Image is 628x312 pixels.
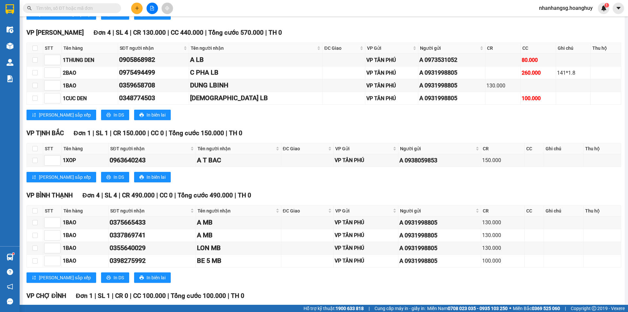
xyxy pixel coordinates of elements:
span: CC 0 [160,192,173,199]
div: A 0931998805 [419,81,484,90]
sup: 1 [604,3,609,8]
div: VP TÂN PHÚ [335,244,397,252]
span: CR 0 [115,292,128,300]
img: warehouse-icon [7,26,13,33]
span: | [205,29,207,36]
th: Thu hộ [591,43,621,54]
div: C PHA LB [190,67,322,78]
td: 0975494499 [118,66,189,79]
th: Tên hàng [62,206,109,216]
button: printerIn DS [101,110,129,120]
span: VP CHỢ ĐÌNH [26,292,66,300]
span: | [93,129,94,137]
span: printer [139,275,144,281]
div: 130.000 [486,82,519,90]
span: VP [PERSON_NAME] [26,29,84,36]
div: VP TÂN PHÚ [335,257,397,265]
div: 141*1.8 [557,69,589,77]
th: CR [481,206,525,216]
div: 0375665433 [110,217,195,228]
th: STT [43,206,62,216]
td: A T BAC [196,154,281,167]
td: A LB [189,54,323,66]
div: 130.000 [482,231,523,239]
span: | [119,192,120,199]
span: | [167,29,169,36]
span: ⚪️ [509,307,511,310]
th: STT [43,143,62,154]
div: VP TÂN PHÚ [366,69,417,77]
span: Người gửi [400,207,474,214]
button: printerIn biên lai [134,172,171,182]
span: ĐC Giao [283,145,327,152]
div: 100.000 [522,94,555,102]
td: LON MB [196,242,281,255]
td: A MB [196,229,281,242]
span: | [166,129,167,137]
span: : [83,43,110,49]
span: file-add [150,6,154,10]
span: message [7,298,13,304]
td: 0359658708 [118,79,189,92]
span: CC 440.000 [171,29,203,36]
td: 0963640243 [109,154,196,167]
span: CR 130.000 [133,29,166,36]
span: ĐC Giao [324,45,358,52]
div: 130.000 [482,244,523,252]
span: SĐT người nhận [110,207,189,214]
span: In DS [113,174,124,181]
button: printerIn DS [101,272,129,283]
span: VP BÌNH THẠNH [26,192,73,199]
td: 0398275992 [109,255,196,267]
td: 0905868982 [118,54,189,66]
th: Thu hộ [584,206,621,216]
span: Tổng cước 100.000 [171,292,226,300]
div: 2BAO [63,69,117,77]
div: VP TÂN PHÚ [366,94,417,102]
div: 0337869741 [110,230,195,240]
span: | [156,192,158,199]
span: VP TỊNH BẮC [26,129,64,137]
span: | [265,29,267,36]
button: sort-ascending[PERSON_NAME] sắp xếp [26,172,96,182]
li: VP Nhận: [65,2,110,14]
div: VP TÂN PHÚ [335,218,397,227]
span: question-circle [7,269,13,275]
strong: 1900 633 818 [336,306,364,311]
input: Tìm tên, số ĐT hoặc mã đơn [36,5,113,12]
span: TH 0 [269,29,282,36]
li: Tên hàng: [65,14,110,27]
td: 0337869741 [109,229,196,242]
span: [PERSON_NAME] sắp xếp [39,274,91,281]
th: Tên hàng [62,143,109,154]
div: A 0931998805 [399,218,480,227]
span: SL 4 [116,29,128,36]
div: 0975494499 [119,67,188,78]
span: Tổng cước 490.000 [178,192,233,199]
span: VP Gửi [335,207,392,214]
div: A MB [197,230,280,240]
sup: 1 [12,253,14,255]
div: 1XOP [63,156,107,164]
span: SĐT người nhận [110,145,189,152]
div: VP TÂN PHÚ [335,156,397,164]
span: In biên lai [147,174,166,181]
button: file-add [147,3,158,14]
img: logo-vxr [6,4,14,14]
strong: 0369 525 060 [532,306,560,311]
div: 0905868982 [119,55,188,65]
span: VP Gửi [335,145,392,152]
div: A 0938059853 [399,156,480,165]
span: nhanhangsg.hoanghuy [534,4,598,12]
span: search [27,6,32,10]
div: 1BAO [63,218,107,227]
td: C PHA LB [189,66,323,79]
div: BE 5 MB [197,256,280,266]
span: | [565,305,566,312]
span: | [228,292,229,300]
div: [DEMOGRAPHIC_DATA] LB [190,93,322,103]
div: 100.000 [482,257,523,265]
div: 0359658708 [119,80,188,90]
span: caret-down [616,5,621,11]
td: DUNG LBINH [189,79,323,92]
